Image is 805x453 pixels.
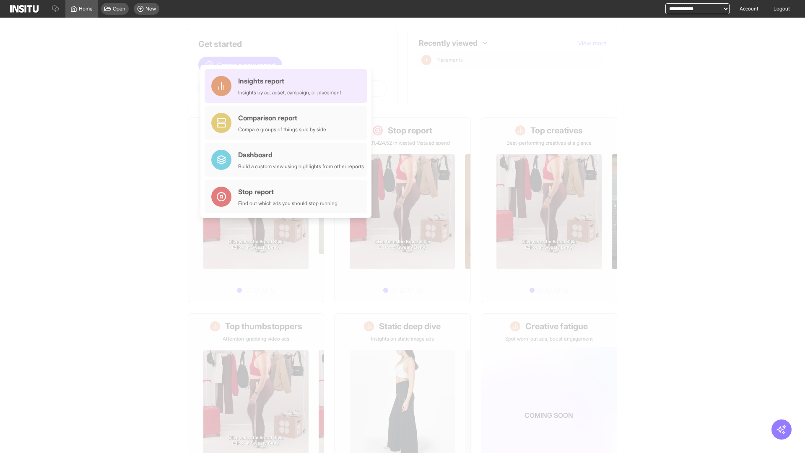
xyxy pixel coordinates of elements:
[238,76,341,86] div: Insights report
[238,150,364,160] div: Dashboard
[113,5,125,12] span: Open
[238,126,326,133] div: Compare groups of things side by side
[238,113,326,123] div: Comparison report
[238,163,364,170] div: Build a custom view using highlights from other reports
[238,187,338,197] div: Stop report
[145,5,156,12] span: New
[10,5,39,13] img: Logo
[79,5,93,12] span: Home
[238,89,341,96] div: Insights by ad, adset, campaign, or placement
[238,200,338,207] div: Find out which ads you should stop running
